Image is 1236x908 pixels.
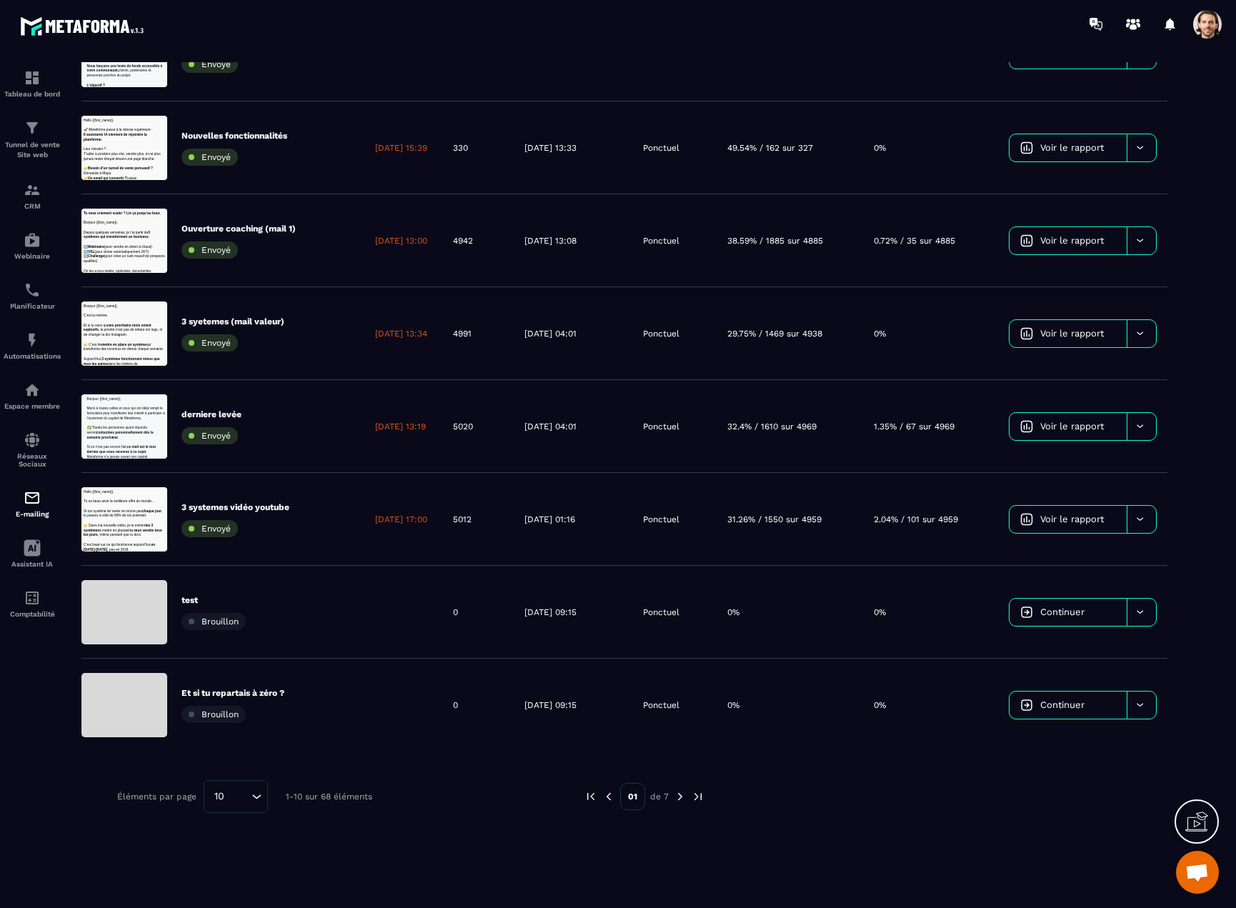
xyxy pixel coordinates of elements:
[7,183,279,199] p: ✔️ Une interface encore plus rapide et simple
[7,199,279,231] p: ✔️ Des systèmes concrets à répliquer dans ton activité
[7,71,279,87] p: et ceux qui stagnent malgré de bonnes idées ?
[4,302,61,310] p: Planificateur
[453,607,458,618] p: 0
[7,135,279,151] p: ➡️ (pour closer automatiquement 24/7)
[117,792,196,802] p: Éléments par page
[1010,227,1127,254] a: Voir le rapport
[7,199,279,231] p: 👉 Laisse [PERSON_NAME] s’en occuper.
[7,119,279,135] p: ➡️ (pour vendre en direct à chaud)
[7,39,279,71] p: Tu sais ce qui fait la différence entre ceux qui explosent les scores…
[453,235,473,246] p: 4942
[18,201,78,213] strong: L’objectif ?
[4,371,61,421] a: automationsautomationsEspace membre
[650,791,669,802] p: de 7
[18,169,152,181] span: Si ce n’est pas encore fait,
[1040,235,1104,246] span: Voir le rapport
[181,223,296,234] p: Ouverture coaching (mail 1)
[643,699,679,711] p: Ponctuel
[643,514,679,525] p: Ponctuel
[674,790,687,803] img: next
[1040,514,1104,524] span: Voir le rapport
[24,181,41,199] img: formation
[209,789,229,804] span: 10
[7,56,219,84] strong: 8 assistants IA viennent de rejoindre la plateforme.
[4,171,61,221] a: formationformationCRM
[874,607,886,618] p: 0%
[524,699,577,711] p: [DATE] 09:15
[18,104,219,132] span: ✅ Toutes les personnes ayant répondu seront
[7,71,279,104] p: Si ton système de vente ne tourne pas , tu passes à côté de 80% de ton potentiel.
[643,328,679,339] p: Ponctuel
[181,409,241,420] p: derniere levée
[201,524,231,534] span: Envoyé
[286,792,372,802] p: 1-10 sur 68 éléments
[7,167,279,183] p: ✔️ De nouvelles fonctionnalités ultra demandées
[453,699,458,711] p: 0
[7,199,279,215] p: On les a tous testés, optimisés, documentés.
[7,39,279,55] p: C’est la rentrée.
[7,71,279,119] p: Et si tu veux que , la priorité n’est pas de refaire ton logo, ni de changer ta bio Instagram.
[1040,421,1104,431] span: Voir le rapport
[18,169,248,196] strong: ce mail est le tout dernier que vous recevrez à ce sujet.
[643,235,679,246] p: Ponctuel
[18,39,279,87] p: Metaforma est en train de changer la façon dont les entrepreneurs, formateurs et experts gèrent l...
[4,560,61,568] p: Assistant IA
[874,514,958,525] p: 2.04% / 101 sur 4959
[453,514,472,525] p: 5012
[7,184,261,212] strong: 3 systèmes fonctionnent mieux que tous les autres
[18,135,279,183] p: clients, partenaires et personnes proches du projet.
[18,104,266,116] strong: Aujourd’hui, une opportunité unique s’ouvre :
[24,69,41,86] img: formation
[7,184,101,196] span: Demande à Maya.
[1020,699,1033,712] img: icon
[201,431,231,441] span: Envoyé
[59,104,246,116] strong: Metaforma vient de passer un cap.
[21,136,44,149] strong: VSL
[375,421,426,432] p: [DATE] 13:19
[7,73,233,101] strong: tes prochains mois soient explosifs
[229,789,248,804] input: Search for option
[7,7,279,23] p: Hello {{first_name}},
[21,121,76,133] strong: Webinaire
[620,783,645,810] p: 01
[1010,134,1127,161] a: Voir le rapport
[4,221,61,271] a: automationsautomationsWebinaire
[1010,413,1127,440] a: Voir le rapport
[4,579,61,629] a: accountantaccountantComptabilité
[874,142,886,154] p: 0%
[7,151,279,167] p: Pas l’expérience.
[18,39,279,87] p: Merci à toutes celles et ceux qui ont déjà rempli le formulaire pour manifester leur intérêt à pa...
[727,699,739,711] p: 0%
[18,121,159,133] strong: [PERSON_NAME] à 11h30
[7,135,279,167] p: 👉 C’est de qui transforme des inconnus en clients chaque semaine.
[584,790,597,803] img: prev
[181,316,284,327] p: 3 syetemes (mail valeur)
[4,421,61,479] a: social-networksocial-networkRéseaux Sociaux
[453,421,473,432] p: 5020
[1020,420,1033,433] img: icon
[7,183,279,215] p: C’est basé sur ce qui fonctionne aujourd’hui, , pas en 2018.
[4,479,61,529] a: emailemailE-mailing
[643,607,679,618] p: Ponctuel
[24,331,41,349] img: automations
[4,510,61,518] p: E-mailing
[7,9,264,21] strong: Tu veux vraiment scaler ? Lis ça jusqu’au bout.
[524,235,577,246] p: [DATE] 13:08
[1010,506,1127,533] a: Voir le rapport
[7,169,21,181] span: 👉
[18,121,239,149] strong: contactées personnellement dès la semaine prochaine
[1010,599,1127,626] a: Continuer
[121,136,124,149] span: .
[24,589,41,607] img: accountant
[727,607,739,618] p: 0%
[4,90,61,98] p: Tableau de bord
[204,780,268,813] div: Search for option
[21,153,76,165] strong: Challenge
[7,7,279,23] p: Bonjour {{first_name}},
[4,140,61,160] p: Tunnel de vente Site web
[874,421,955,432] p: 1.35% / 67 sur 4969
[7,184,246,212] strong: en [DATE]-[DATE]
[874,328,886,339] p: 0%
[375,514,427,525] p: [DATE] 17:00
[24,231,41,249] img: automations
